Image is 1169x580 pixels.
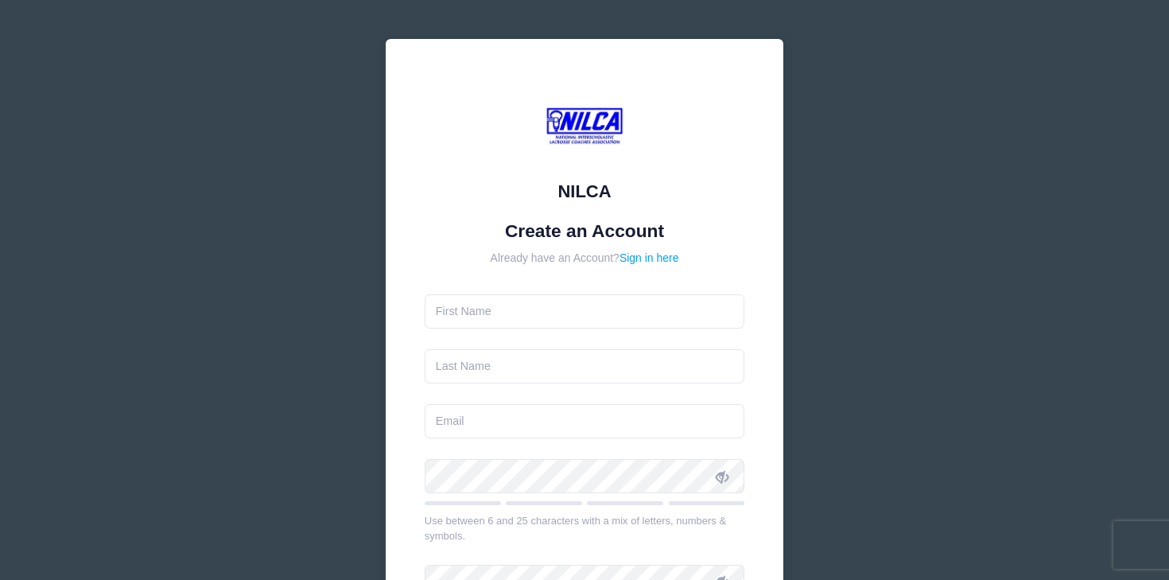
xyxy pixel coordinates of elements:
input: Last Name [425,349,745,383]
div: Use between 6 and 25 characters with a mix of letters, numbers & symbols. [425,513,745,544]
img: NILCA [537,78,632,173]
div: Already have an Account? [425,250,745,267]
input: First Name [425,294,745,329]
input: Email [425,404,745,438]
h1: Create an Account [425,220,745,242]
a: Sign in here [619,251,679,264]
div: NILCA [425,178,745,204]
